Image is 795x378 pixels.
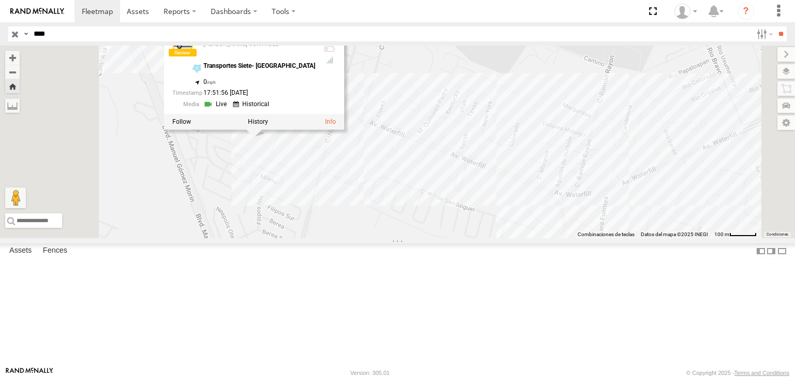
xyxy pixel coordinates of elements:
[38,244,72,258] label: Fences
[777,115,795,130] label: Map Settings
[766,243,776,258] label: Dock Summary Table to the Right
[172,118,191,125] label: Realtime tracking of Asset
[233,99,272,109] a: View Historical Media Streams
[767,232,788,237] a: Condiciones
[5,98,20,113] label: Measure
[203,99,230,109] a: View Live Media Streams
[4,244,37,258] label: Assets
[756,243,766,258] label: Dock Summary Table to the Left
[711,231,760,238] button: Escala del mapa: 100 m por 49 píxeles
[686,370,789,376] div: © Copyright 2025 -
[714,231,729,237] span: 100 m
[777,243,787,258] label: Hide Summary Table
[10,8,64,15] img: rand-logo.svg
[350,370,390,376] div: Version: 305.01
[5,65,20,79] button: Zoom out
[641,231,708,237] span: Datos del mapa ©2025 INEGI
[738,3,754,20] i: ?
[5,187,26,208] button: Arrastra el hombrecito naranja al mapa para abrir Street View
[325,118,336,125] a: View Asset Details
[6,368,53,378] a: Visit our Website
[671,4,701,19] div: Irving Rodriguez
[248,118,268,125] label: View Asset History
[5,79,20,93] button: Zoom Home
[203,79,216,86] span: 0
[22,26,30,41] label: Search Query
[172,34,193,54] a: View Asset Details
[323,56,336,65] div: Last Event GSM Signal Strength
[734,370,789,376] a: Terms and Conditions
[753,26,775,41] label: Search Filter Options
[323,45,336,53] div: No voltage information received from this device.
[203,63,315,69] div: Transportes Siete- [GEOGRAPHIC_DATA]
[172,90,315,97] div: Date/time of location update
[5,51,20,65] button: Zoom in
[578,231,635,238] button: Combinaciones de teclas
